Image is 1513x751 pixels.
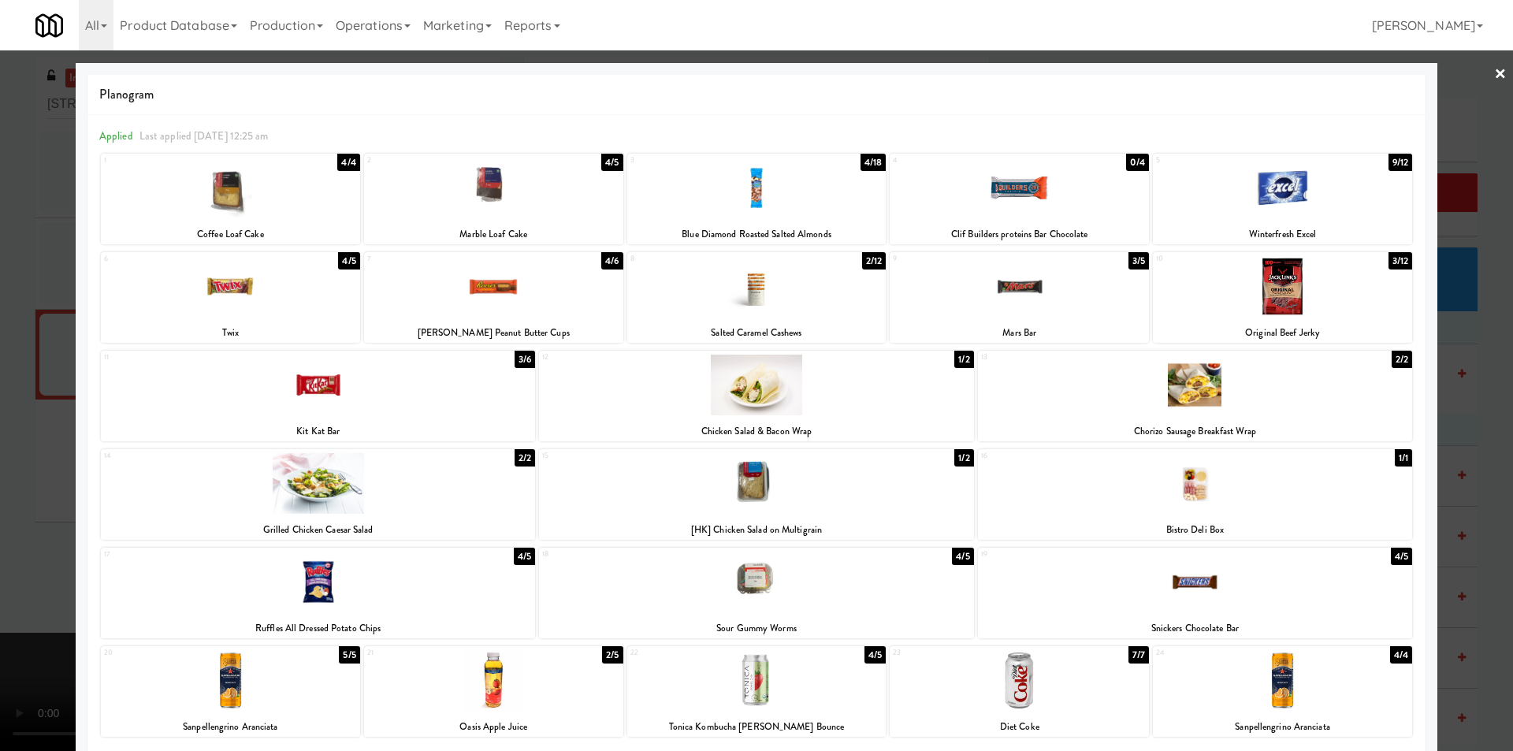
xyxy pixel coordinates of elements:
div: 13 [981,351,1195,364]
div: 4/4 [1390,646,1412,664]
div: Chicken Salad & Bacon Wrap [541,422,971,441]
div: Bistro Deli Box [980,520,1410,540]
div: 174/5Ruffles All Dressed Potato Chips [101,548,535,638]
div: 2/5 [602,646,623,664]
div: 237/7Diet Coke [890,646,1149,737]
div: Winterfresh Excel [1153,225,1412,244]
div: 121/2Chicken Salad & Bacon Wrap [539,351,973,441]
div: 24 [1156,646,1282,660]
div: 3/5 [1128,252,1149,270]
span: Planogram [99,83,1414,106]
div: 4/5 [514,548,535,565]
div: 194/5Snickers Chocolate Bar [978,548,1412,638]
div: Oasis Apple Juice [364,717,623,737]
div: Coffee Loaf Cake [103,225,358,244]
div: Clif Builders proteins Bar Chocolate [892,225,1147,244]
div: 64/5Twix [101,252,360,343]
div: 14 [104,449,318,463]
div: 59/12Winterfresh Excel [1153,154,1412,244]
div: 4/5 [864,646,886,664]
div: 4/4 [337,154,359,171]
div: 4/18 [861,154,886,171]
div: Tonica Kombucha [PERSON_NAME] Bounce [627,717,887,737]
div: [HK] Chicken Salad on Multigrain [541,520,971,540]
div: Blue Diamond Roasted Salted Almonds [630,225,884,244]
div: Kit Kat Bar [103,422,533,441]
div: 212/5Oasis Apple Juice [364,646,623,737]
div: 82/12Salted Caramel Cashews [627,252,887,343]
div: Snickers Chocolate Bar [980,619,1410,638]
div: 40/4Clif Builders proteins Bar Chocolate [890,154,1149,244]
div: 18 [542,548,756,561]
div: Grilled Chicken Caesar Salad [101,520,535,540]
div: 1 [104,154,230,167]
div: Chorizo Sausage Breakfast Wrap [980,422,1410,441]
div: Sanpellengrino Aranciata [103,717,358,737]
div: 9 [893,252,1019,266]
div: 4/5 [338,252,359,270]
div: Sour Gummy Worms [539,619,973,638]
div: 244/4Sanpellengrino Aranciata [1153,646,1412,737]
img: Micromart [35,12,63,39]
div: 12 [542,351,756,364]
div: [PERSON_NAME] Peanut Butter Cups [364,323,623,343]
div: Sanpellengrino Aranciata [1155,717,1410,737]
div: 3 [630,154,756,167]
div: 11 [104,351,318,364]
div: 4/6 [601,252,623,270]
div: 22 [630,646,756,660]
div: Clif Builders proteins Bar Chocolate [890,225,1149,244]
div: Ruffles All Dressed Potato Chips [103,619,533,638]
div: Coffee Loaf Cake [101,225,360,244]
div: 205/5Sanpellengrino Aranciata [101,646,360,737]
div: 4 [893,154,1019,167]
div: [HK] Chicken Salad on Multigrain [539,520,973,540]
div: Chorizo Sausage Breakfast Wrap [978,422,1412,441]
div: Oasis Apple Juice [366,717,621,737]
div: Bistro Deli Box [978,520,1412,540]
div: 5/5 [339,646,359,664]
div: 16 [981,449,1195,463]
div: Blue Diamond Roasted Salted Almonds [627,225,887,244]
div: Salted Caramel Cashews [627,323,887,343]
div: Kit Kat Bar [101,422,535,441]
div: 2/2 [515,449,535,467]
div: 15 [542,449,756,463]
div: 151/2[HK] Chicken Salad on Multigrain [539,449,973,540]
div: Mars Bar [890,323,1149,343]
div: Winterfresh Excel [1155,225,1410,244]
div: 14/4Coffee Loaf Cake [101,154,360,244]
div: 103/12Original Beef Jerky [1153,252,1412,343]
div: 7 [367,252,493,266]
div: 17 [104,548,318,561]
span: Applied [99,128,133,143]
div: Twix [101,323,360,343]
div: 3/6 [515,351,535,368]
div: 93/5Mars Bar [890,252,1149,343]
div: 5 [1156,154,1282,167]
div: Sanpellengrino Aranciata [1153,717,1412,737]
div: 142/2Grilled Chicken Caesar Salad [101,449,535,540]
div: 23 [893,646,1019,660]
div: 24/5Marble Loaf Cake [364,154,623,244]
div: 2 [367,154,493,167]
div: 3/12 [1388,252,1412,270]
div: 184/5Sour Gummy Worms [539,548,973,638]
div: Mars Bar [892,323,1147,343]
div: 6 [104,252,230,266]
div: 4/5 [1391,548,1412,565]
div: 8 [630,252,756,266]
div: Diet Coke [890,717,1149,737]
div: Sour Gummy Worms [541,619,971,638]
div: Tonica Kombucha [PERSON_NAME] Bounce [630,717,884,737]
div: 1/1 [1395,449,1412,467]
div: 19 [981,548,1195,561]
div: Salted Caramel Cashews [630,323,884,343]
div: 34/18Blue Diamond Roasted Salted Almonds [627,154,887,244]
div: Chicken Salad & Bacon Wrap [539,422,973,441]
div: 224/5Tonica Kombucha [PERSON_NAME] Bounce [627,646,887,737]
div: 161/1Bistro Deli Box [978,449,1412,540]
div: 7/7 [1128,646,1149,664]
div: 10 [1156,252,1282,266]
div: 1/2 [954,351,973,368]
